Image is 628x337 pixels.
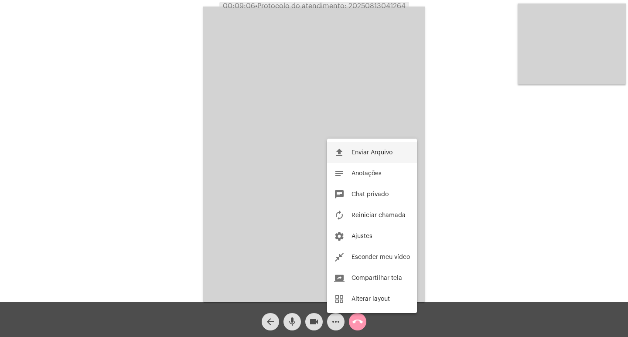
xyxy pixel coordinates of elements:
[352,170,382,177] span: Anotações
[334,147,345,158] mat-icon: file_upload
[352,275,402,281] span: Compartilhar tela
[334,231,345,242] mat-icon: settings
[334,189,345,200] mat-icon: chat
[334,273,345,283] mat-icon: screen_share
[352,296,390,302] span: Alterar layout
[352,254,410,260] span: Esconder meu vídeo
[352,233,372,239] span: Ajustes
[334,210,345,221] mat-icon: autorenew
[334,294,345,304] mat-icon: grid_view
[334,168,345,179] mat-icon: notes
[334,252,345,262] mat-icon: close_fullscreen
[352,150,392,156] span: Enviar Arquivo
[352,191,389,197] span: Chat privado
[352,212,406,218] span: Reiniciar chamada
